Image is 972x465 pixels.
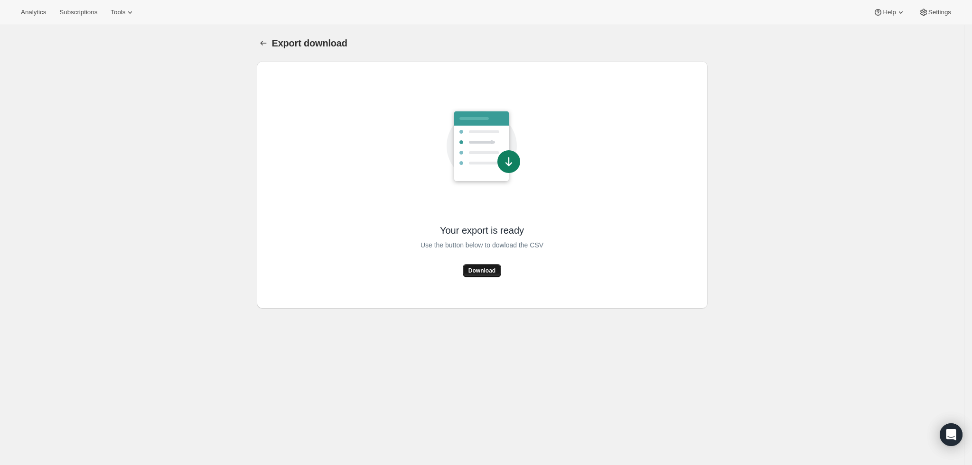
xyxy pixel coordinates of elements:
span: Download [468,267,495,274]
span: Help [883,9,896,16]
span: Use the button below to dowload the CSV [421,239,543,251]
button: Tools [105,6,140,19]
span: Analytics [21,9,46,16]
button: Export download [257,36,270,50]
button: Subscriptions [54,6,103,19]
span: Settings [928,9,951,16]
div: Open Intercom Messenger [940,423,963,446]
button: Download [463,264,501,277]
button: Help [868,6,911,19]
span: Export download [272,38,347,48]
button: Analytics [15,6,52,19]
span: Tools [111,9,125,16]
span: Your export is ready [440,224,524,237]
button: Settings [913,6,957,19]
span: Subscriptions [59,9,97,16]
